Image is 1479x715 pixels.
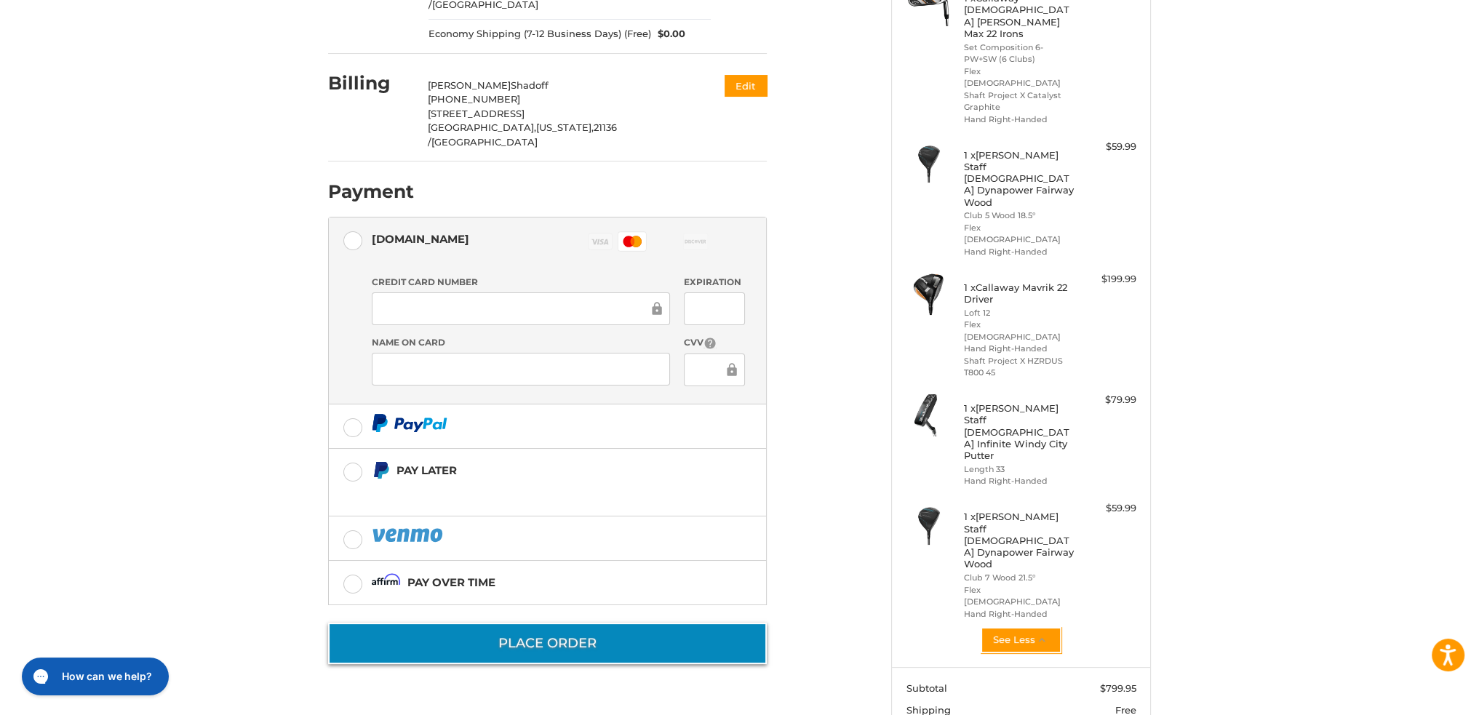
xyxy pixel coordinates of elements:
span: 21136 / [428,121,617,148]
img: PayPal icon [372,526,446,544]
img: PayPal icon [372,414,447,432]
label: Expiration [684,276,744,289]
h2: Billing [328,72,413,95]
label: Credit Card Number [372,276,670,289]
li: Hand Right-Handed [964,343,1075,355]
li: Flex [DEMOGRAPHIC_DATA] [964,65,1075,89]
li: Flex [DEMOGRAPHIC_DATA] [964,584,1075,608]
h4: 1 x [PERSON_NAME] Staff [DEMOGRAPHIC_DATA] Infinite Windy City Putter [964,402,1075,461]
span: [PERSON_NAME] [428,79,511,91]
li: Length 33 [964,463,1075,476]
span: Subtotal [906,682,947,694]
h4: 1 x [PERSON_NAME] Staff [DEMOGRAPHIC_DATA] Dynapower Fairway Wood [964,149,1075,208]
li: Hand Right-Handed [964,608,1075,620]
div: $79.99 [1079,393,1136,407]
div: Pay over time [407,570,495,594]
button: Place Order [328,623,767,664]
img: Affirm icon [372,573,401,591]
div: $199.99 [1079,272,1136,287]
div: [DOMAIN_NAME] [372,227,469,251]
span: Economy Shipping (7-12 Business Days) (Free) [428,27,651,41]
img: Pay Later icon [372,461,390,479]
h2: Payment [328,180,414,203]
li: Flex [DEMOGRAPHIC_DATA] [964,319,1075,343]
span: $799.95 [1100,682,1136,694]
div: Pay Later [396,458,675,482]
label: Name on Card [372,336,670,349]
li: Hand Right-Handed [964,475,1075,487]
span: [GEOGRAPHIC_DATA], [428,121,536,133]
li: Shaft Project X Catalyst Graphite [964,89,1075,113]
span: [PHONE_NUMBER] [428,93,520,105]
h4: 1 x Callaway Mavrik 22 Driver [964,281,1075,305]
button: See Less [981,627,1061,653]
div: $59.99 [1079,501,1136,516]
label: CVV [684,336,744,350]
iframe: PayPal Message 1 [372,486,676,498]
li: Flex [DEMOGRAPHIC_DATA] [964,222,1075,246]
h4: 1 x [PERSON_NAME] Staff [DEMOGRAPHIC_DATA] Dynapower Fairway Wood [964,511,1075,570]
span: [STREET_ADDRESS] [428,108,525,119]
li: Club 5 Wood 18.5° [964,209,1075,222]
li: Hand Right-Handed [964,113,1075,126]
span: Shadoff [511,79,549,91]
iframe: Gorgias live chat messenger [15,652,172,700]
span: [GEOGRAPHIC_DATA] [431,136,538,148]
li: Shaft Project X HZRDUS T800 45 [964,355,1075,379]
span: [US_STATE], [536,121,594,133]
li: Set Composition 6-PW+SW (6 Clubs) [964,41,1075,65]
li: Club 7 Wood 21.5° [964,572,1075,584]
li: Loft 12 [964,307,1075,319]
span: $0.00 [651,27,686,41]
li: Hand Right-Handed [964,246,1075,258]
div: $59.99 [1079,140,1136,154]
button: Edit [725,75,767,96]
